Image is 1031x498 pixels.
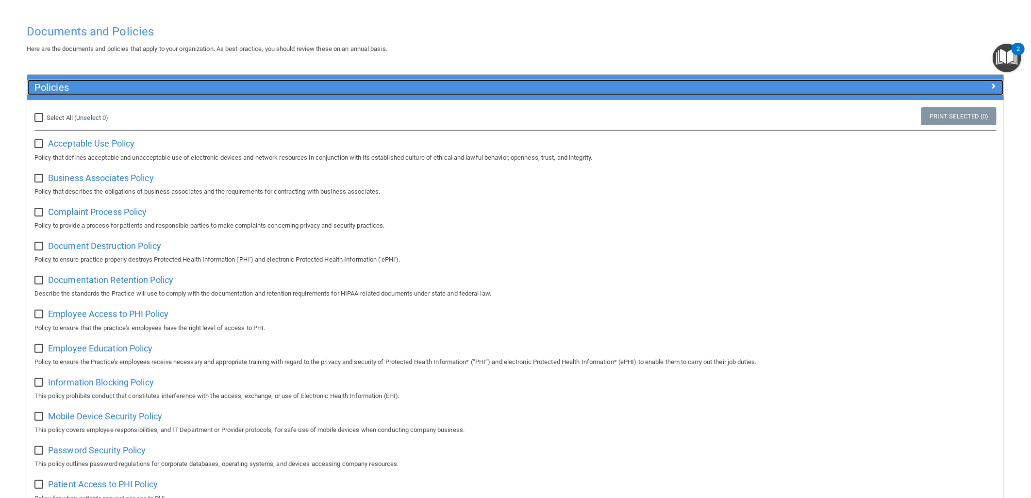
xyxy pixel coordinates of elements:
[48,309,168,319] span: Employee Access to PHI Policy
[34,80,997,95] a: Policies
[48,343,153,353] span: Employee Education Policy
[27,25,1004,38] h4: Documents and Policies
[34,390,997,402] p: This policy prohibits conduct that constitutes interference with the access, exchange, or use of ...
[864,430,1019,468] iframe: Drift Widget Chat Controller
[48,275,173,285] span: Documentation Retention Policy
[48,377,154,387] span: Information Blocking Policy
[34,186,997,198] p: Policy that describes the obligations of business associates and the requirements for contracting...
[48,207,147,217] span: Complaint Process Policy
[34,288,997,299] p: Describe the standards the Practice will use to comply with the documentation and retention requi...
[921,107,997,125] a: Print Selected (0)
[48,445,146,455] span: Password Security Policy
[74,114,108,121] a: (Unselect 0)
[47,114,73,121] span: Select All
[34,152,997,164] p: Policy that defines acceptable and unacceptable use of electronic devices and network resources i...
[34,254,997,266] p: Policy to ensure practice properly destroys Protected Health Information ('PHI') and electronic P...
[34,114,46,122] input: Select All (Unselect 0)
[34,356,997,368] p: Policy to ensure the Practice's employees receive necessary and appropriate training with regard ...
[48,241,161,251] span: Document Destruction Policy
[993,44,1021,72] button: Open Resource Center, 2 new notifications
[34,424,997,436] p: This policy covers employee responsibilities, and IT Department or Provider protocols, for safe u...
[27,45,387,52] span: Here are the documents and policies that apply to your organization. As best practice, you should...
[1016,49,1020,62] div: 2
[48,173,154,183] span: Business Associates Policy
[34,220,997,232] p: Policy to provide a process for patients and responsible parties to make complaints concerning pr...
[48,138,134,149] span: Acceptable Use Policy
[34,82,752,93] h5: Policies
[48,479,158,489] span: Patient Access to PHI Policy
[48,411,162,421] span: Mobile Device Security Policy
[34,322,997,334] p: Policy to ensure that the practice's employees have the right level of access to PHI.
[34,458,997,470] p: This policy outlines password regulations for corporate databases, operating systems, and devices...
